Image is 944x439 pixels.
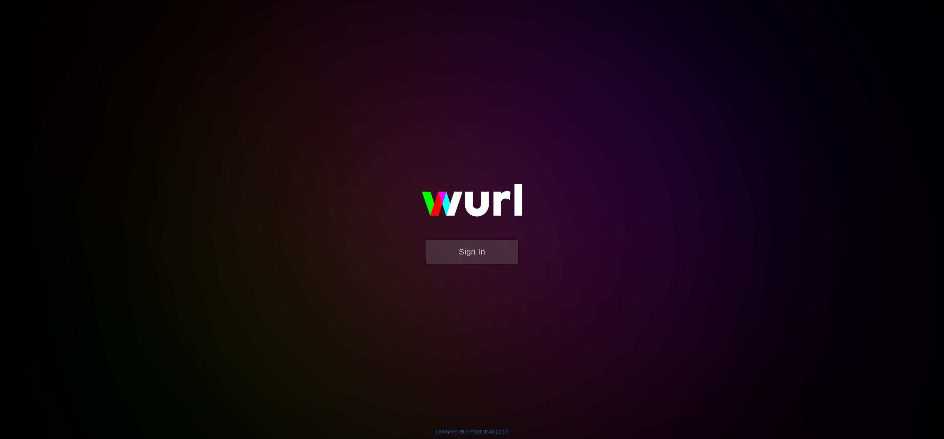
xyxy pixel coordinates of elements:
a: Support [490,429,508,435]
div: | | [436,428,508,435]
a: Contact Us [463,429,489,435]
button: Sign In [426,240,518,264]
img: wurl-logo-on-black-223613ac3d8ba8fe6dc639794a292ebdb59501304c7dfd60c99c58986ef67473.svg [398,168,546,240]
a: Learn More [436,429,462,435]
